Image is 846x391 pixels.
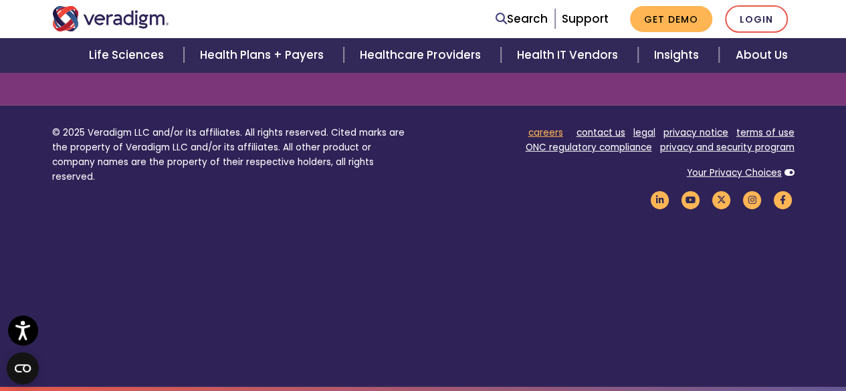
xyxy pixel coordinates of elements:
a: Veradigm LinkedIn Link [649,193,671,206]
a: Login [725,5,788,33]
img: Veradigm logo [52,6,169,31]
a: Veradigm Instagram Link [741,193,764,206]
a: ONC regulatory compliance [526,141,652,154]
a: Veradigm Facebook Link [772,193,795,206]
a: Insights [638,38,719,72]
a: Veradigm Twitter Link [710,193,733,206]
a: About Us [719,38,803,72]
a: terms of use [736,126,795,139]
a: careers [528,126,563,139]
a: Health Plans + Payers [184,38,344,72]
a: Search [496,10,548,28]
a: contact us [576,126,625,139]
a: Life Sciences [73,38,184,72]
a: Healthcare Providers [344,38,500,72]
p: © 2025 Veradigm LLC and/or its affiliates. All rights reserved. Cited marks are the property of V... [52,126,413,184]
a: Veradigm YouTube Link [679,193,702,206]
a: Support [562,11,609,27]
a: legal [633,126,655,139]
button: Open CMP widget [7,352,39,384]
a: Your Privacy Choices [687,166,782,179]
a: Get Demo [630,6,712,32]
a: privacy notice [663,126,728,139]
a: privacy and security program [660,141,795,154]
a: Health IT Vendors [501,38,638,72]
